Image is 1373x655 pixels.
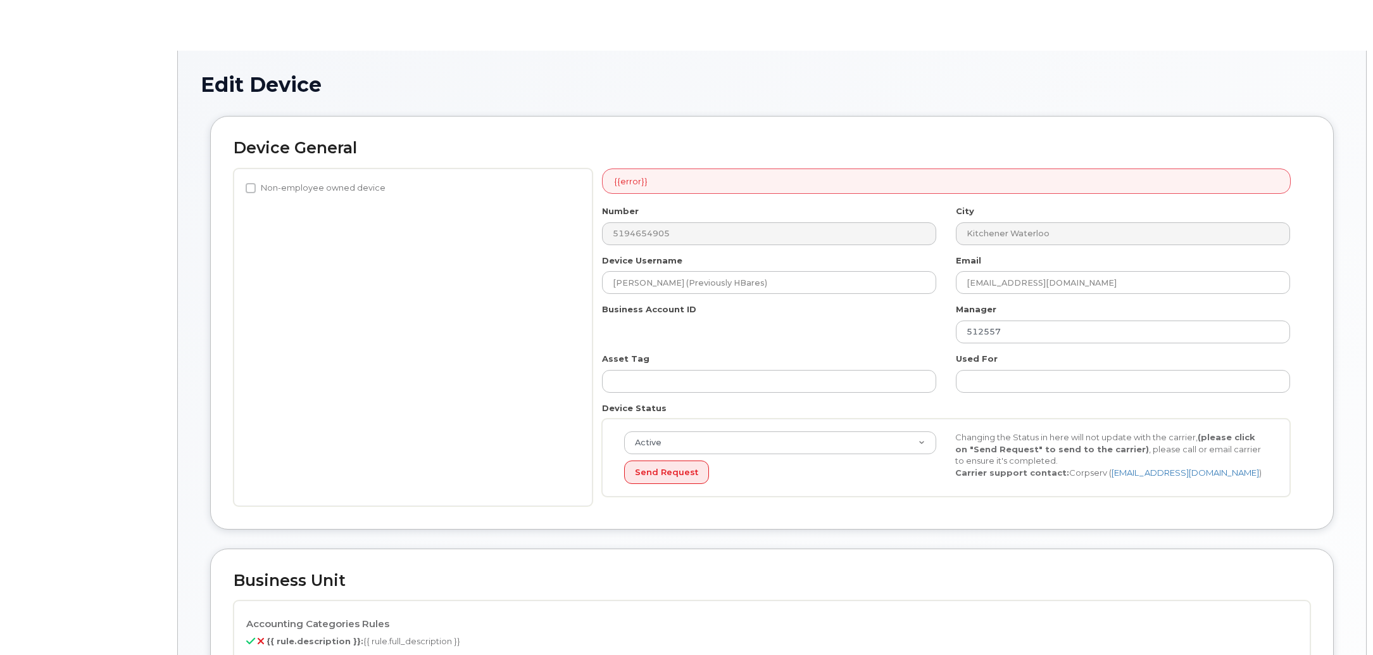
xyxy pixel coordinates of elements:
[602,205,639,217] label: Number
[602,353,649,365] label: Asset Tag
[234,139,1310,157] h2: Device General
[955,467,1069,478] strong: Carrier support contact:
[956,255,981,267] label: Email
[956,353,998,365] label: Used For
[246,635,1298,647] p: {{ rule.full_description }}
[602,402,667,414] label: Device Status
[246,619,1298,630] h4: Accounting Categories Rules
[1112,467,1259,478] a: [EMAIL_ADDRESS][DOMAIN_NAME]
[602,255,682,267] label: Device Username
[602,303,696,315] label: Business Account ID
[246,181,386,196] label: Non-employee owned device
[955,432,1255,454] strong: (please click on "Send Request" to send to the carrier)
[946,431,1277,478] div: Changing the Status in here will not update with the carrier, , please call or email carrier to e...
[234,572,1310,590] h2: Business Unit
[201,73,1343,96] h1: Edit Device
[246,183,256,193] input: Non-employee owned device
[602,169,1291,194] div: {{error}}
[266,636,363,646] b: {{ rule.description }}:
[624,461,709,484] button: Send Request
[956,303,996,315] label: Manager
[956,321,1290,343] input: Select manager
[956,205,974,217] label: City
